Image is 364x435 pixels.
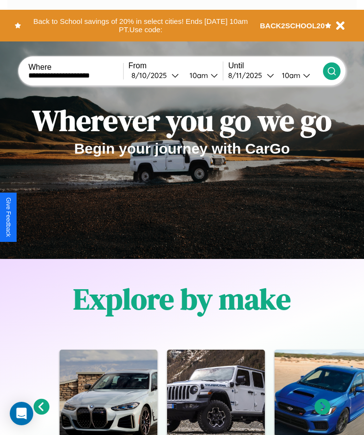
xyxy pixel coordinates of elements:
[185,71,211,80] div: 10am
[228,61,323,70] label: Until
[73,279,291,319] h1: Explore by make
[10,402,33,425] div: Open Intercom Messenger
[277,71,303,80] div: 10am
[274,70,323,80] button: 10am
[21,15,260,37] button: Back to School savings of 20% in select cities! Ends [DATE] 10am PT.Use code:
[5,198,12,237] div: Give Feedback
[228,71,267,80] div: 8 / 11 / 2025
[260,21,325,30] b: BACK2SCHOOL20
[131,71,171,80] div: 8 / 10 / 2025
[128,70,182,80] button: 8/10/2025
[128,61,223,70] label: From
[182,70,223,80] button: 10am
[28,63,123,72] label: Where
